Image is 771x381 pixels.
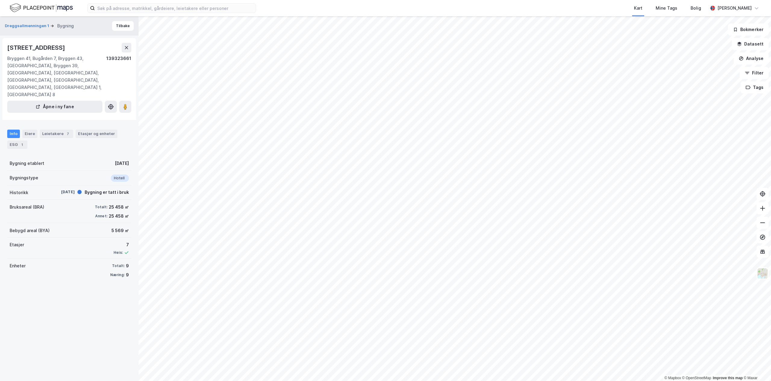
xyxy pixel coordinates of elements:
[10,262,26,269] div: Enheter
[10,174,38,181] div: Bygningstype
[115,160,129,167] div: [DATE]
[10,189,28,196] div: Historikk
[57,22,74,30] div: Bygning
[682,376,711,380] a: OpenStreetMap
[51,189,75,195] div: [DATE]
[7,101,102,113] button: Åpne i ny fane
[10,227,50,234] div: Bebygd areal (BYA)
[734,52,769,65] button: Analyse
[114,250,123,255] div: Heis:
[10,203,44,211] div: Bruksareal (BRA)
[740,67,769,79] button: Filter
[732,38,769,50] button: Datasett
[126,271,129,279] div: 9
[40,130,73,138] div: Leietakere
[109,203,129,211] div: 25 458 ㎡
[65,131,71,137] div: 7
[741,352,771,381] iframe: Chat Widget
[114,241,129,248] div: 7
[728,24,769,36] button: Bokmerker
[22,130,37,138] div: Eiere
[656,5,677,12] div: Mine Tags
[78,131,115,136] div: Etasjer og enheter
[741,352,771,381] div: Kontrollprogram for chat
[7,140,27,149] div: ESG
[717,5,752,12] div: [PERSON_NAME]
[106,55,131,98] div: 139323661
[634,5,642,12] div: Kart
[111,227,129,234] div: 5 569 ㎡
[112,263,125,268] div: Totalt:
[10,160,44,167] div: Bygning etablert
[741,81,769,93] button: Tags
[85,189,129,196] div: Bygning er tatt i bruk
[757,268,768,279] img: Z
[112,21,134,31] button: Tilbake
[664,376,681,380] a: Mapbox
[95,205,108,209] div: Totalt:
[7,55,106,98] div: Bryggen 41, Bugården 7, Bryggen 43, [GEOGRAPHIC_DATA], Bryggen 39, [GEOGRAPHIC_DATA], [GEOGRAPHIC...
[95,4,256,13] input: Søk på adresse, matrikkel, gårdeiere, leietakere eller personer
[109,213,129,220] div: 25 458 ㎡
[10,3,73,13] img: logo.f888ab2527a4732fd821a326f86c7f29.svg
[110,272,125,277] div: Næring:
[10,241,24,248] div: Etasjer
[5,23,50,29] button: Dreggsallmenningen 1
[691,5,701,12] div: Bolig
[7,130,20,138] div: Info
[95,214,108,219] div: Annet:
[7,43,66,52] div: [STREET_ADDRESS]
[19,142,25,148] div: 1
[713,376,743,380] a: Improve this map
[126,262,129,269] div: 9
